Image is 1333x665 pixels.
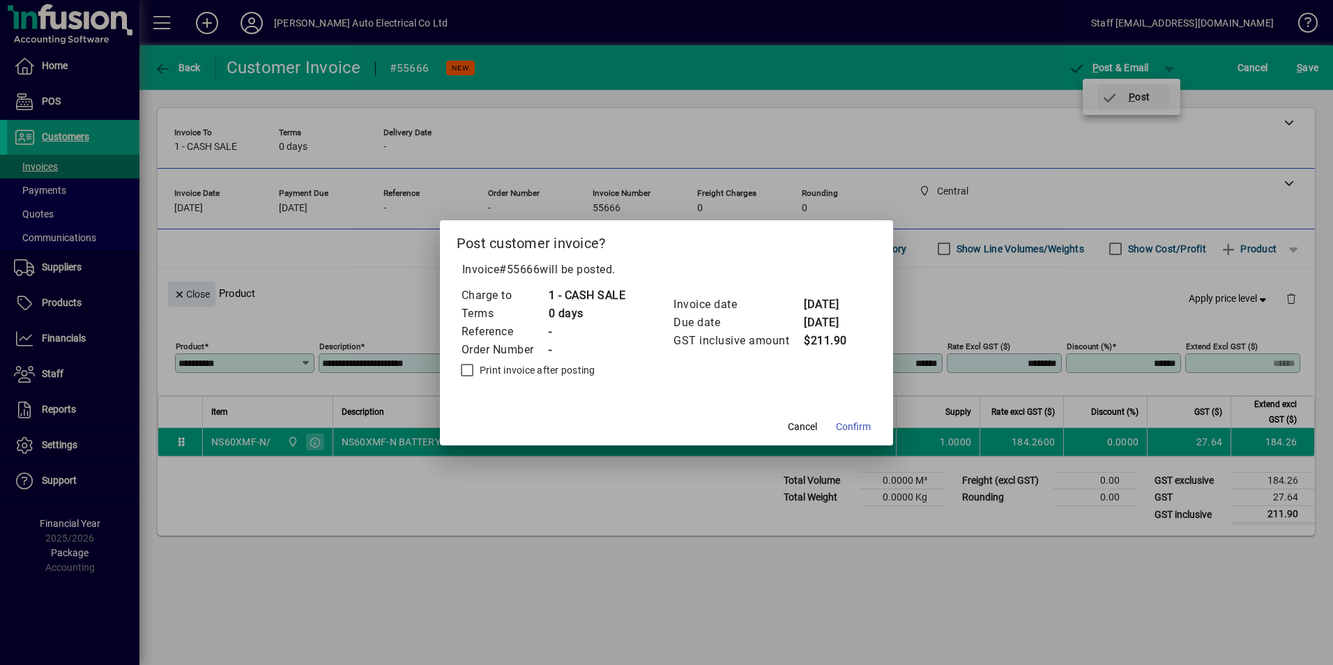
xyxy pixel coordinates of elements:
[461,286,548,305] td: Charge to
[477,363,595,377] label: Print invoice after posting
[440,220,894,261] h2: Post customer invoice?
[457,261,877,278] p: Invoice will be posted .
[803,296,859,314] td: [DATE]
[673,332,803,350] td: GST inclusive amount
[830,415,876,440] button: Confirm
[673,314,803,332] td: Due date
[673,296,803,314] td: Invoice date
[461,341,548,359] td: Order Number
[788,420,817,434] span: Cancel
[461,305,548,323] td: Terms
[548,323,626,341] td: -
[499,263,540,276] span: #55666
[803,332,859,350] td: $211.90
[548,286,626,305] td: 1 - CASH SALE
[548,341,626,359] td: -
[461,323,548,341] td: Reference
[803,314,859,332] td: [DATE]
[548,305,626,323] td: 0 days
[836,420,871,434] span: Confirm
[780,415,825,440] button: Cancel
